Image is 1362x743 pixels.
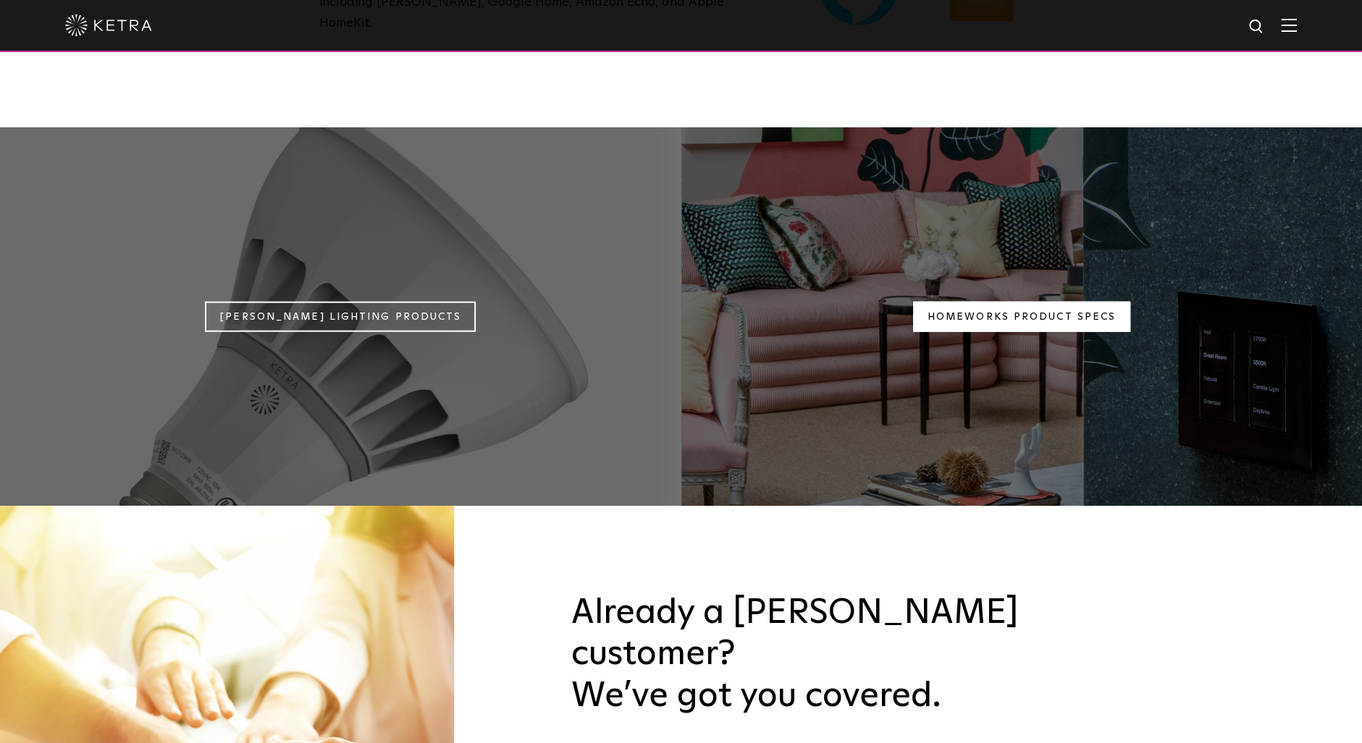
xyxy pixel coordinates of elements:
h3: Already a [PERSON_NAME] customer? We’ve got you covered. [571,593,1033,718]
img: ketra-logo-2019-white [65,14,152,36]
a: [PERSON_NAME] Lighting Products [205,301,476,332]
img: Hamburger%20Nav.svg [1281,18,1297,32]
a: Homeworks Product Specs [913,301,1130,332]
img: search icon [1248,18,1266,36]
